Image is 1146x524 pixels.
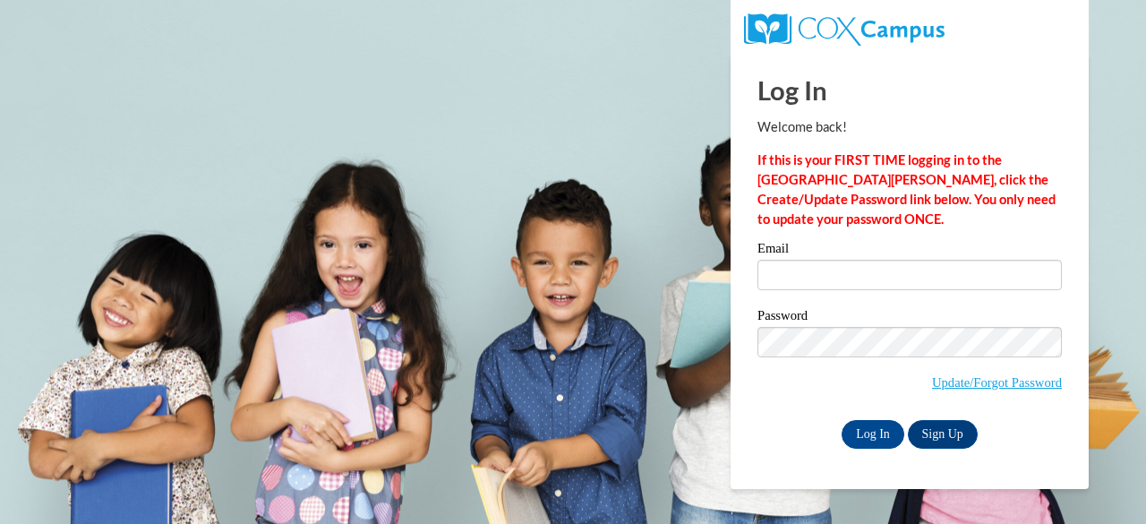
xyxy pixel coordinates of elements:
[757,309,1062,327] label: Password
[757,72,1062,108] h1: Log In
[908,420,978,449] a: Sign Up
[757,152,1056,227] strong: If this is your FIRST TIME logging in to the [GEOGRAPHIC_DATA][PERSON_NAME], click the Create/Upd...
[932,375,1062,390] a: Update/Forgot Password
[842,420,904,449] input: Log In
[757,117,1062,137] p: Welcome back!
[744,13,945,46] img: COX Campus
[757,242,1062,260] label: Email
